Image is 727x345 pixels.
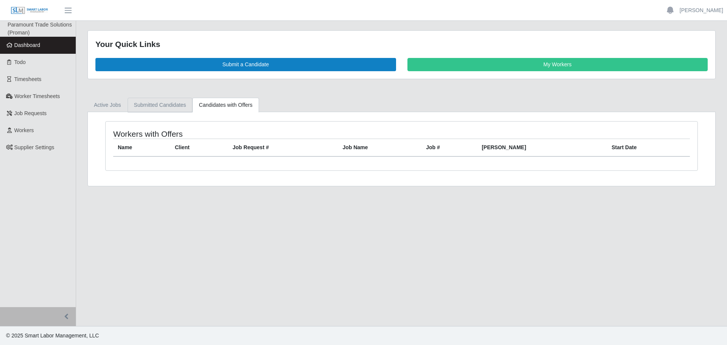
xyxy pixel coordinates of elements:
[14,59,26,65] span: Todo
[14,110,47,116] span: Job Requests
[95,38,708,50] div: Your Quick Links
[607,139,690,156] th: Start Date
[8,22,72,36] span: Paramount Trade Solutions (Proman)
[95,58,396,71] a: Submit a Candidate
[407,58,708,71] a: My Workers
[128,98,193,112] a: Submitted Candidates
[338,139,422,156] th: Job Name
[14,42,41,48] span: Dashboard
[14,93,60,99] span: Worker Timesheets
[170,139,228,156] th: Client
[192,98,259,112] a: Candidates with Offers
[14,76,42,82] span: Timesheets
[6,333,99,339] span: © 2025 Smart Labor Management, LLC
[113,129,347,139] h4: Workers with Offers
[14,127,34,133] span: Workers
[680,6,723,14] a: [PERSON_NAME]
[14,144,55,150] span: Supplier Settings
[477,139,607,156] th: [PERSON_NAME]
[228,139,338,156] th: Job Request #
[87,98,128,112] a: Active Jobs
[113,139,170,156] th: Name
[11,6,48,15] img: SLM Logo
[421,139,477,156] th: Job #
